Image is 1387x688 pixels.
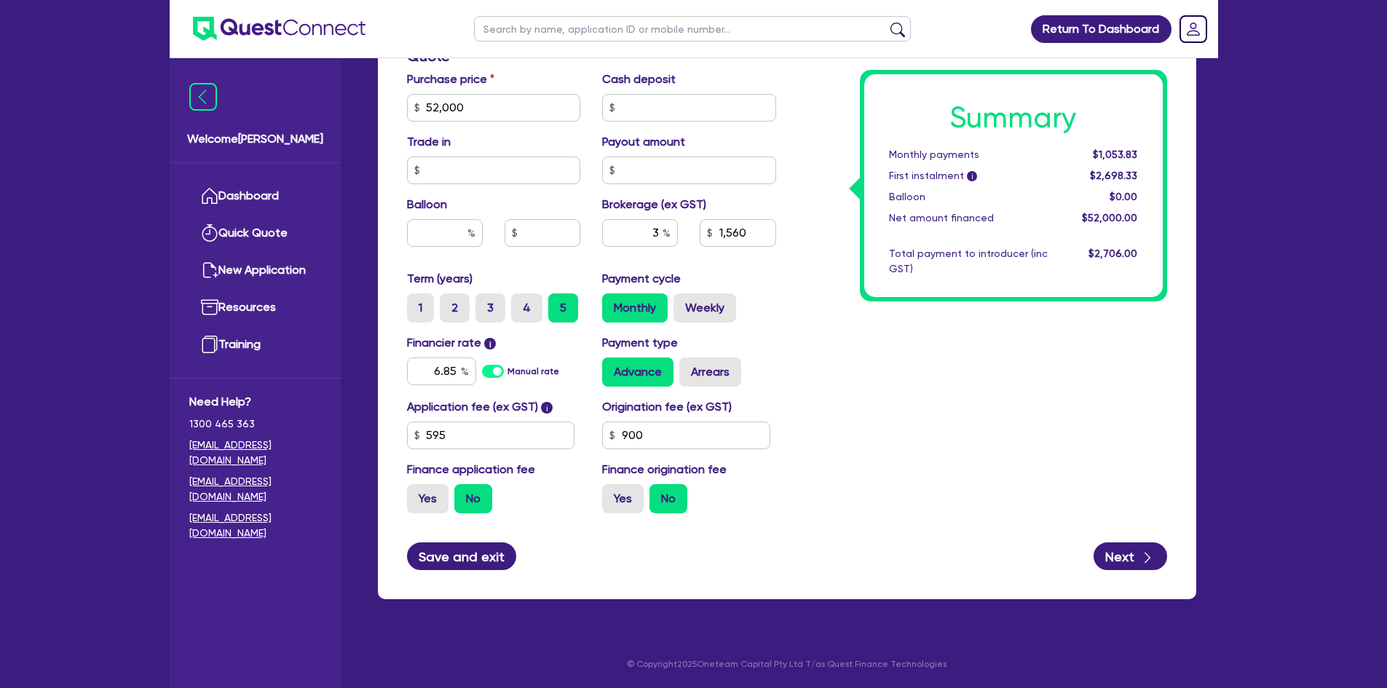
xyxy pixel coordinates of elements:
span: i [484,338,496,349]
a: [EMAIL_ADDRESS][DOMAIN_NAME] [189,510,321,541]
div: First instalment [878,168,1059,183]
span: $2,706.00 [1088,248,1137,259]
span: $0.00 [1110,191,1137,202]
img: new-application [201,261,218,279]
label: Advance [602,357,673,387]
label: Purchase price [407,71,494,88]
p: © Copyright 2025 Oneteam Capital Pty Ltd T/as Quest Finance Technologies [368,657,1206,671]
input: Search by name, application ID or mobile number... [474,16,911,41]
a: Dropdown toggle [1174,10,1212,48]
label: Payment type [602,334,678,352]
img: quick-quote [201,224,218,242]
label: Weekly [673,293,736,323]
button: Next [1094,542,1167,570]
label: Term (years) [407,270,473,288]
label: 5 [548,293,578,323]
div: Total payment to introducer (inc GST) [878,246,1059,277]
label: Trade in [407,133,451,151]
button: Save and exit [407,542,517,570]
a: Resources [189,289,321,326]
label: Yes [602,484,644,513]
div: Net amount financed [878,210,1059,226]
label: Balloon [407,196,447,213]
label: Finance origination fee [602,461,727,478]
span: $52,000.00 [1082,212,1137,224]
label: Yes [407,484,448,513]
a: Training [189,326,321,363]
span: $1,053.83 [1093,149,1137,160]
span: i [967,172,977,182]
label: Monthly [602,293,668,323]
label: Payment cycle [602,270,681,288]
label: 4 [511,293,542,323]
a: Return To Dashboard [1031,15,1171,43]
label: Brokerage (ex GST) [602,196,706,213]
label: 2 [440,293,470,323]
label: Manual rate [507,365,559,378]
img: quest-connect-logo-blue [193,17,365,41]
a: [EMAIL_ADDRESS][DOMAIN_NAME] [189,438,321,468]
img: training [201,336,218,353]
label: Payout amount [602,133,685,151]
span: 1300 465 363 [189,416,321,432]
label: Arrears [679,357,741,387]
label: Cash deposit [602,71,676,88]
label: No [649,484,687,513]
a: Dashboard [189,178,321,215]
h1: Summary [889,100,1138,135]
span: Need Help? [189,393,321,411]
a: Quick Quote [189,215,321,252]
label: Application fee (ex GST) [407,398,538,416]
span: i [541,402,553,414]
a: [EMAIL_ADDRESS][DOMAIN_NAME] [189,474,321,505]
label: Financier rate [407,334,497,352]
label: 1 [407,293,434,323]
div: Monthly payments [878,147,1059,162]
img: resources [201,298,218,316]
img: icon-menu-close [189,83,217,111]
a: New Application [189,252,321,289]
label: Origination fee (ex GST) [602,398,732,416]
div: Balloon [878,189,1059,205]
label: Finance application fee [407,461,535,478]
label: No [454,484,492,513]
label: 3 [475,293,505,323]
span: Welcome [PERSON_NAME] [187,130,323,148]
span: $2,698.33 [1090,170,1137,181]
